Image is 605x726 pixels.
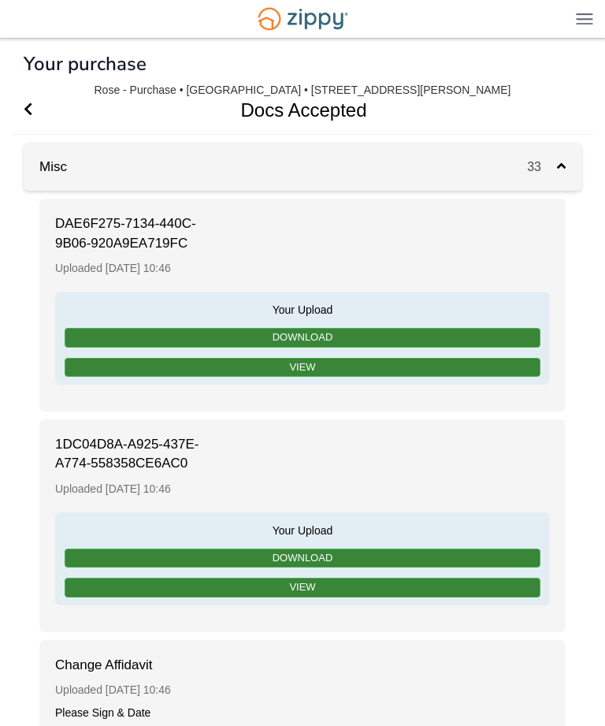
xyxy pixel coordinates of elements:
[63,520,542,538] span: Your Upload
[65,358,540,378] a: View
[55,656,213,675] span: Change Affidavit
[63,300,542,318] span: Your Upload
[24,54,147,74] h1: Your purchase
[65,549,540,568] a: Download
[65,578,540,598] a: View
[24,86,32,134] a: Go Back
[55,474,550,504] div: Uploaded [DATE] 10:46
[55,253,550,284] div: Uploaded [DATE] 10:46
[55,706,550,720] div: Please Sign & Date
[576,13,593,24] img: Mobile Dropdown Menu
[55,435,213,474] span: 1DC04D8A-A925-437E-A774-558358CE6AC0
[12,86,575,134] h1: Docs Accepted
[55,675,550,706] div: Uploaded [DATE] 10:46
[55,214,213,253] span: DAE6F275-7134-440C-9B06-920A9EA719FC
[95,84,511,97] div: Rose - Purchase • [GEOGRAPHIC_DATA] • [STREET_ADDRESS][PERSON_NAME]
[65,328,540,348] a: Download
[24,159,67,174] a: Misc
[527,160,557,173] span: 33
